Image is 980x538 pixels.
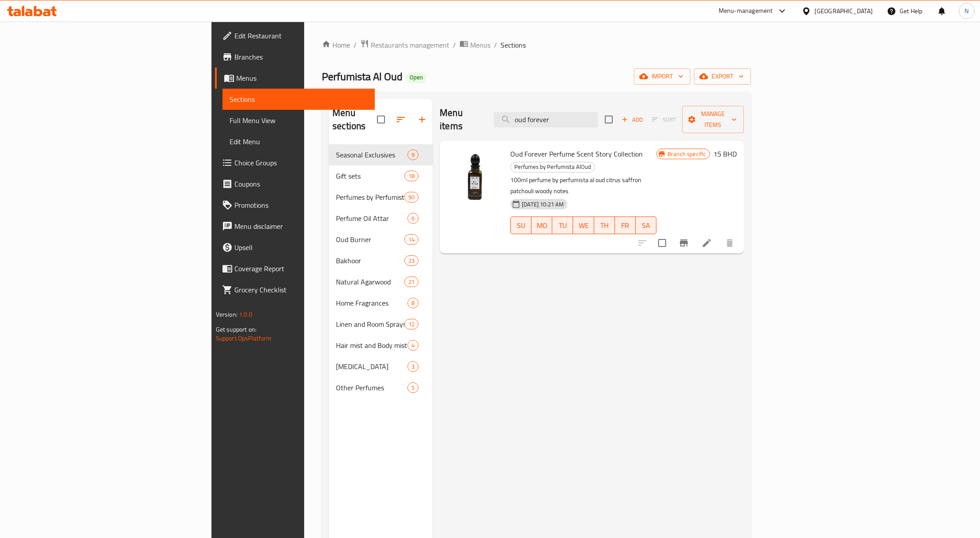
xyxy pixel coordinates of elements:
[694,68,751,85] button: export
[501,40,526,50] span: Sections
[408,214,418,223] span: 6
[222,89,375,110] a: Sections
[329,229,433,250] div: Oud Burner14
[239,309,253,320] span: 1.0.0
[404,171,418,181] div: items
[510,175,656,197] p: 100ml perfume by perfumista al oud citrus saffron patchouli woody notes
[404,255,418,266] div: items
[713,148,737,160] h6: 15 BHD
[336,340,407,351] span: Hair mist and Body mist
[329,144,433,165] div: Seasonal Exclusives9
[408,299,418,307] span: 8
[407,361,418,372] div: items
[405,278,418,286] span: 21
[510,147,643,161] span: Oud Forever Perfume Scent Story Collection
[411,109,433,130] button: Add section
[336,361,407,372] div: Skin Care
[599,110,618,129] span: Select section
[494,112,598,127] input: search
[360,39,449,51] a: Restaurants management
[336,192,404,202] div: Perfumes by Perfumista AlOud
[230,136,368,147] span: Edit Menu
[653,234,671,252] span: Select to update
[404,234,418,245] div: items
[573,217,594,234] button: WE
[405,257,418,265] span: 23
[336,255,404,266] div: Bakhoor
[336,276,404,287] span: Natural Agarwood
[470,40,490,50] span: Menus
[404,276,418,287] div: items
[535,219,549,232] span: MO
[222,131,375,152] a: Edit Menu
[407,382,418,393] div: items
[814,6,873,16] div: [GEOGRAPHIC_DATA]
[215,258,375,279] a: Coverage Report
[405,172,418,180] span: 18
[336,298,407,308] span: Home Fragrances
[646,113,682,127] span: Select section first
[215,279,375,300] a: Grocery Checklist
[336,149,407,160] div: Seasonal Exclusives
[701,238,712,248] a: Edit menu item
[408,384,418,392] span: 5
[965,6,969,16] span: N
[329,292,433,314] div: Home Fragrances8
[329,250,433,271] div: Bakhoor23
[405,320,418,329] span: 12
[216,309,237,320] span: Version:
[234,221,368,232] span: Menu disclaimer
[531,217,552,234] button: MO
[336,361,407,372] span: [MEDICAL_DATA]
[511,162,595,172] span: Perfumes by Perfumista AlOud
[329,187,433,208] div: Perfumes by Perfumista AlOud90
[510,162,595,172] div: Perfumes by Perfumista AlOud
[234,52,368,62] span: Branches
[514,219,528,232] span: SU
[689,108,737,131] span: Manage items
[234,263,368,274] span: Coverage Report
[336,234,404,245] span: Oud Burner
[407,340,418,351] div: items
[329,377,433,398] div: Other Perfumes5
[230,115,368,126] span: Full Menu View
[329,165,433,187] div: Gift sets18
[230,94,368,105] span: Sections
[494,40,497,50] li: /
[329,271,433,292] div: Natural Agarwood21
[215,216,375,237] a: Menu disclaimer
[336,382,407,393] div: Other Perfumes
[618,113,646,127] span: Add item
[234,30,368,41] span: Edit Restaurant
[234,242,368,253] span: Upsell
[407,149,418,160] div: items
[510,217,531,234] button: SU
[215,67,375,89] a: Menus
[440,106,483,133] h2: Menu items
[216,333,272,344] a: Support.OpsPlatform
[222,110,375,131] a: Full Menu View
[329,335,433,356] div: Hair mist and Body mist4
[556,219,569,232] span: TU
[408,151,418,159] span: 9
[518,200,567,209] span: [DATE] 10:21 AM
[641,71,683,82] span: import
[577,219,590,232] span: WE
[447,148,503,204] img: Oud Forever Perfume Scent Story Collection
[372,110,390,129] span: Select all sections
[329,208,433,229] div: Perfume Oil Attar6
[234,200,368,210] span: Promotions
[329,141,433,402] nav: Menu sections
[682,106,744,133] button: Manage items
[215,194,375,216] a: Promotions
[336,213,407,224] span: Perfume Oil Attar
[719,6,773,16] div: Menu-management
[634,68,690,85] button: import
[234,284,368,295] span: Grocery Checklist
[215,46,375,67] a: Branches
[215,25,375,46] a: Edit Restaurant
[453,40,456,50] li: /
